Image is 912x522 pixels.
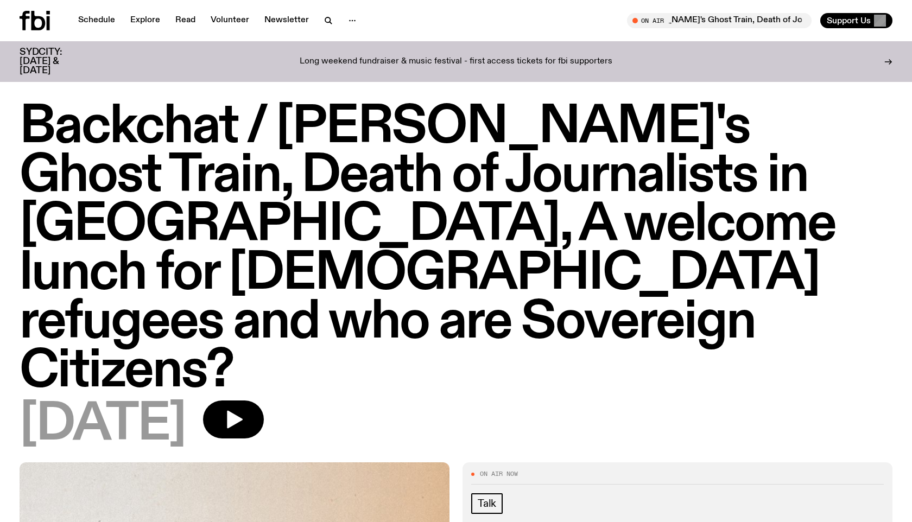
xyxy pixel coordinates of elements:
[627,13,812,28] button: On AirBackchat / [PERSON_NAME]'s Ghost Train, Death of Journalists in [GEOGRAPHIC_DATA], A welcom...
[827,16,871,26] span: Support Us
[124,13,167,28] a: Explore
[258,13,315,28] a: Newsletter
[72,13,122,28] a: Schedule
[20,103,892,396] h1: Backchat / [PERSON_NAME]'s Ghost Train, Death of Journalists in [GEOGRAPHIC_DATA], A welcome lunc...
[169,13,202,28] a: Read
[300,57,612,67] p: Long weekend fundraiser & music festival - first access tickets for fbi supporters
[480,471,518,477] span: On Air Now
[20,48,89,75] h3: SYDCITY: [DATE] & [DATE]
[204,13,256,28] a: Volunteer
[471,493,503,514] a: Talk
[820,13,892,28] button: Support Us
[478,498,496,510] span: Talk
[20,400,186,449] span: [DATE]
